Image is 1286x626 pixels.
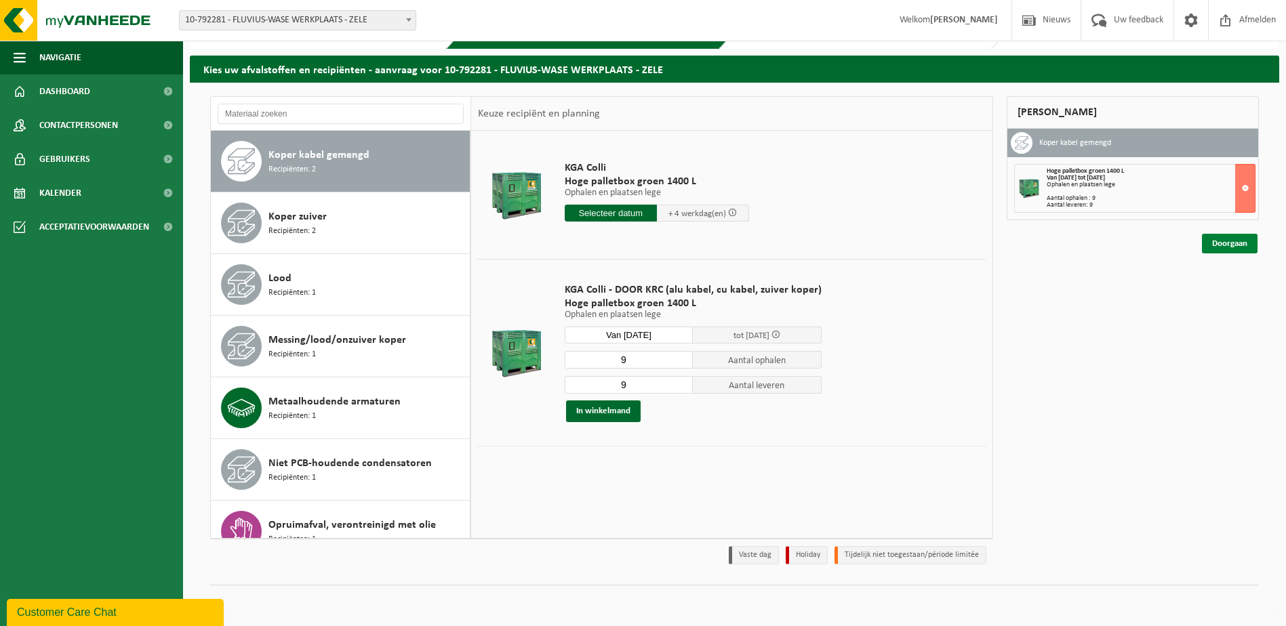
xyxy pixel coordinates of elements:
[729,546,779,564] li: Vaste dag
[39,75,90,108] span: Dashboard
[211,131,470,192] button: Koper kabel gemengd Recipiënten: 2
[1047,167,1124,175] span: Hoge palletbox groen 1400 L
[218,104,464,124] input: Materiaal zoeken
[668,209,726,218] span: + 4 werkdag(en)
[268,348,316,361] span: Recipiënten: 1
[180,11,416,30] span: 10-792281 - FLUVIUS-WASE WERKPLAATS - ZELE
[268,147,369,163] span: Koper kabel gemengd
[565,297,822,310] span: Hoge palletbox groen 1400 L
[190,56,1279,82] h2: Kies uw afvalstoffen en recipiënten - aanvraag voor 10-792281 - FLUVIUS-WASE WERKPLAATS - ZELE
[268,163,316,176] span: Recipiënten: 2
[7,596,226,626] iframe: chat widget
[39,41,81,75] span: Navigatie
[268,394,401,410] span: Metaalhoudende armaturen
[565,327,694,343] input: Selecteer datum
[1047,182,1255,188] div: Ophalen en plaatsen lege
[39,108,118,142] span: Contactpersonen
[211,192,470,254] button: Koper zuiver Recipiënten: 2
[565,310,822,320] p: Ophalen en plaatsen lege
[471,97,607,131] div: Keuze recipiënt en planning
[1047,174,1105,182] strong: Van [DATE] tot [DATE]
[268,455,432,472] span: Niet PCB-houdende condensatoren
[268,517,436,533] span: Opruimafval, verontreinigd met olie
[1039,132,1111,154] h3: Koper kabel gemengd
[268,533,316,546] span: Recipiënten: 1
[268,410,316,423] span: Recipiënten: 1
[211,439,470,501] button: Niet PCB-houdende condensatoren Recipiënten: 1
[268,225,316,238] span: Recipiënten: 2
[268,472,316,484] span: Recipiënten: 1
[179,10,416,30] span: 10-792281 - FLUVIUS-WASE WERKPLAATS - ZELE
[268,270,292,287] span: Lood
[1047,195,1255,202] div: Aantal ophalen : 9
[565,283,822,297] span: KGA Colli - DOOR KRC (alu kabel, cu kabel, zuiver koper)
[565,188,749,198] p: Ophalen en plaatsen lege
[786,546,828,564] li: Holiday
[565,205,657,222] input: Selecteer datum
[565,161,749,175] span: KGA Colli
[566,400,641,422] button: In winkelmand
[930,15,998,25] strong: [PERSON_NAME]
[693,376,822,394] span: Aantal leveren
[1007,96,1259,129] div: [PERSON_NAME]
[693,351,822,369] span: Aantal ophalen
[1047,202,1255,209] div: Aantal leveren: 9
[39,176,81,210] span: Kalender
[268,209,327,225] span: Koper zuiver
[835,546,986,564] li: Tijdelijk niet toegestaan/période limitée
[268,287,316,299] span: Recipiënten: 1
[565,175,749,188] span: Hoge palletbox groen 1400 L
[39,210,149,244] span: Acceptatievoorwaarden
[268,332,406,348] span: Messing/lood/onzuiver koper
[211,501,470,562] button: Opruimafval, verontreinigd met olie Recipiënten: 1
[39,142,90,176] span: Gebruikers
[211,377,470,439] button: Metaalhoudende armaturen Recipiënten: 1
[211,316,470,377] button: Messing/lood/onzuiver koper Recipiënten: 1
[734,331,769,340] span: tot [DATE]
[1202,234,1258,253] a: Doorgaan
[211,254,470,316] button: Lood Recipiënten: 1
